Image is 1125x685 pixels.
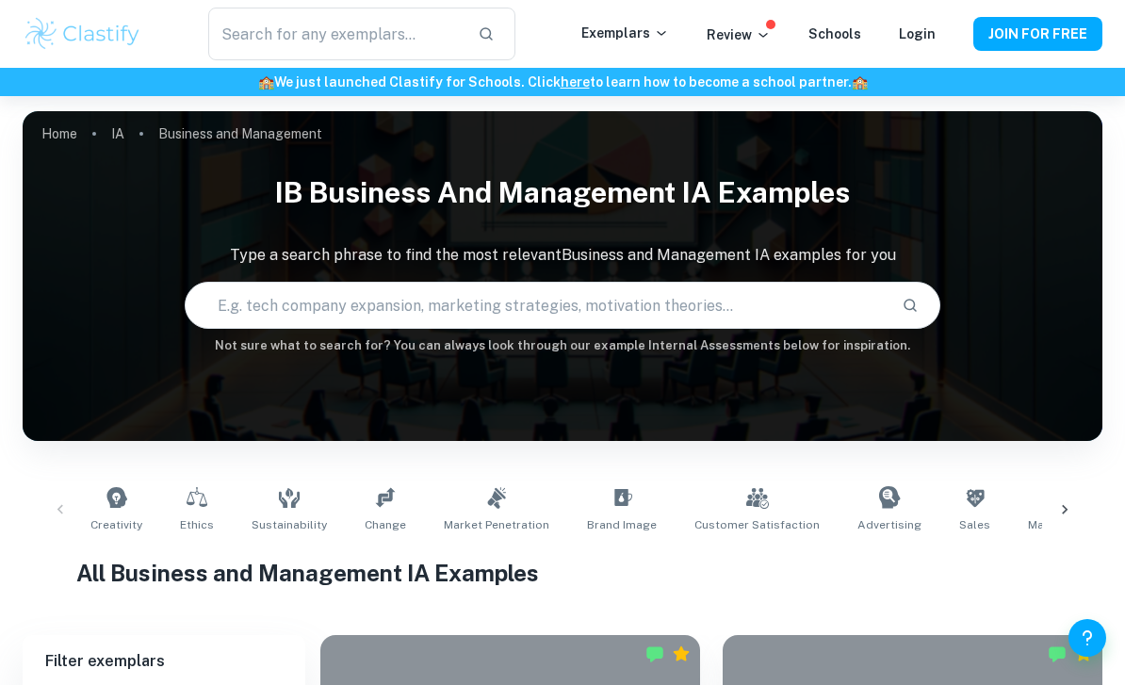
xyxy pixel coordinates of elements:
[894,289,926,321] button: Search
[23,15,142,53] img: Clastify logo
[90,516,142,533] span: Creativity
[76,556,1048,590] h1: All Business and Management IA Examples
[23,336,1102,355] h6: Not sure what to search for? You can always look through our example Internal Assessments below f...
[1028,516,1084,533] span: Marketing
[365,516,406,533] span: Change
[808,26,861,41] a: Schools
[581,23,669,43] p: Exemplars
[561,74,590,90] a: here
[41,121,77,147] a: Home
[252,516,327,533] span: Sustainability
[180,516,214,533] span: Ethics
[111,121,124,147] a: IA
[1074,644,1093,663] div: Premium
[1048,644,1067,663] img: Marked
[444,516,549,533] span: Market Penetration
[23,244,1102,267] p: Type a search phrase to find the most relevant Business and Management IA examples for you
[959,516,990,533] span: Sales
[587,516,657,533] span: Brand Image
[899,26,936,41] a: Login
[4,72,1121,92] h6: We just launched Clastify for Schools. Click to learn how to become a school partner.
[186,279,887,332] input: E.g. tech company expansion, marketing strategies, motivation theories...
[1068,619,1106,657] button: Help and Feedback
[258,74,274,90] span: 🏫
[707,24,771,45] p: Review
[852,74,868,90] span: 🏫
[973,17,1102,51] button: JOIN FOR FREE
[208,8,463,60] input: Search for any exemplars...
[645,644,664,663] img: Marked
[158,123,322,144] p: Business and Management
[857,516,921,533] span: Advertising
[672,644,691,663] div: Premium
[694,516,820,533] span: Customer Satisfaction
[23,164,1102,221] h1: IB Business and Management IA examples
